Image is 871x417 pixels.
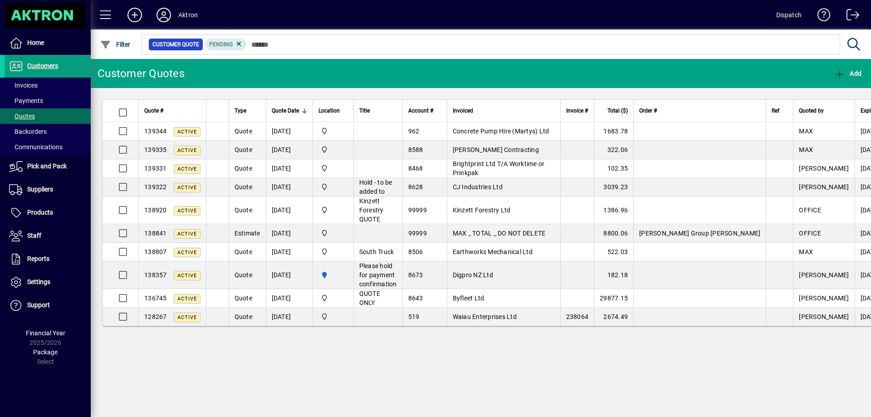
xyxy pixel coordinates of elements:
td: 102.35 [594,159,633,178]
button: Filter [98,36,133,53]
span: OFFICE [799,230,821,237]
span: 8506 [408,248,423,255]
span: 8588 [408,146,423,153]
span: Home [27,39,44,46]
span: Active [177,250,197,255]
td: [DATE] [266,289,313,308]
span: Quote [235,313,252,320]
div: Aktron [178,8,198,22]
td: [DATE] [266,159,313,178]
span: [PERSON_NAME] [799,294,849,302]
span: Active [177,273,197,279]
span: Quotes [9,113,35,120]
span: Concrete Pump Hire (Martys) Ltd [453,128,549,135]
span: Title [359,106,370,116]
td: 322.06 [594,141,633,159]
td: [DATE] [266,261,313,289]
td: [DATE] [266,122,313,141]
div: Quote # [144,106,201,116]
span: [PERSON_NAME] [799,183,849,191]
button: Add [120,7,149,23]
span: Active [177,208,197,214]
a: Logout [840,2,860,31]
span: Active [177,129,197,135]
a: Settings [5,271,91,294]
span: Central [318,126,348,136]
span: Staff [27,232,41,239]
span: 138357 [144,271,167,279]
span: Please hold for payment confirmation [359,262,397,288]
span: [PERSON_NAME] [799,313,849,320]
div: Title [359,106,397,116]
a: Payments [5,93,91,108]
a: Pick and Pack [5,155,91,178]
span: Central [318,312,348,322]
td: 522.03 [594,243,633,261]
span: Ref [772,106,779,116]
span: Quote [235,248,252,255]
td: 8800.06 [594,224,633,243]
span: Central [318,182,348,192]
span: Financial Year [26,329,65,337]
span: 138841 [144,230,167,237]
span: Active [177,296,197,302]
a: Invoices [5,78,91,93]
span: Earthworks Mechanical Ltd [453,248,533,255]
span: Active [177,231,197,237]
span: MAX [799,248,813,255]
span: [PERSON_NAME] Group [PERSON_NAME] [639,230,760,237]
div: Order # [639,106,760,116]
span: Central [318,293,348,303]
div: Quoted by [799,106,849,116]
button: Profile [149,7,178,23]
span: Central [318,145,348,155]
td: 238064 [560,308,594,326]
span: QUOTE ONLY [359,290,380,306]
td: 29877.15 [594,289,633,308]
div: Dispatch [776,8,802,22]
span: Kinzett Forestry QUOTE [359,197,384,223]
td: [DATE] [266,141,313,159]
a: Knowledge Base [811,2,831,31]
div: Invoiced [453,106,555,116]
div: Quote Date [272,106,307,116]
a: Home [5,32,91,54]
span: Invoiced [453,106,473,116]
td: 182.18 [594,261,633,289]
span: 139322 [144,183,167,191]
span: Account # [408,106,433,116]
span: 8628 [408,183,423,191]
a: Support [5,294,91,317]
span: Quote # [144,106,163,116]
span: 128267 [144,313,167,320]
span: Package [33,348,58,356]
span: Active [177,185,197,191]
span: Central [318,228,348,238]
span: MAX [799,146,813,153]
span: Settings [27,278,50,285]
span: Kinzett Forestry Ltd [453,206,511,214]
td: 1386.96 [594,196,633,224]
a: Quotes [5,108,91,124]
span: Backorders [9,128,47,135]
span: Suppliers [27,186,53,193]
span: [PERSON_NAME] Contracting [453,146,539,153]
span: Customers [27,62,58,69]
span: Invoices [9,82,38,89]
span: 139335 [144,146,167,153]
td: 3039.23 [594,178,633,196]
span: Estimate [235,230,260,237]
span: OFFICE [799,206,821,214]
div: Account # [408,106,441,116]
td: [DATE] [266,308,313,326]
div: Customer Quotes [98,66,185,81]
a: Communications [5,139,91,155]
span: Digpro NZ Ltd [453,271,493,279]
span: 99999 [408,206,427,214]
span: Active [177,166,197,172]
span: Quote [235,271,252,279]
mat-chip: Pending Status: Pending [206,39,247,50]
button: Add [832,65,864,82]
span: Central [318,163,348,173]
td: [DATE] [266,178,313,196]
